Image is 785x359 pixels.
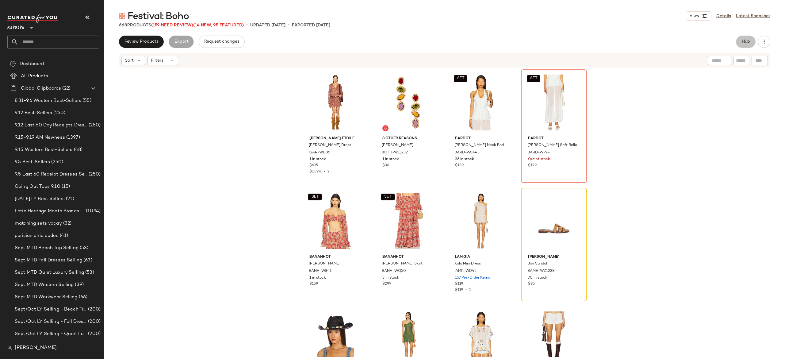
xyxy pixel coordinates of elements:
[523,71,585,133] img: BARD-WP74_V1.jpg
[204,39,239,44] span: Request changes
[119,23,127,28] span: 668
[7,345,12,350] img: svg%3e
[454,143,506,148] span: [PERSON_NAME] Neck Bodysuit
[382,143,413,148] span: [PERSON_NAME]
[454,150,480,156] span: BARD-WS443
[62,220,72,227] span: (32)
[119,36,164,48] button: Review Products
[84,269,94,276] span: (53)
[382,268,406,274] span: BANH-WQ50
[382,163,389,168] span: $36
[382,275,399,281] span: 3 in stock
[250,22,285,29] p: updated [DATE]
[81,97,91,104] span: (55)
[15,110,52,117] span: 9.12 Best-Sellers
[455,254,507,260] span: I.AM.GIA
[87,330,101,338] span: (200)
[292,22,330,29] p: Exported [DATE]
[527,143,579,148] span: [PERSON_NAME] Soft Balloon Pant
[15,146,73,153] span: 9.15 Western Best-Sellers
[382,261,423,267] span: [PERSON_NAME] Skirt
[528,157,550,162] span: Out of stock
[528,275,547,281] span: 70 in stock
[288,21,289,29] span: •
[309,281,318,287] span: $159
[78,294,88,301] span: (66)
[528,136,580,141] span: Bardot
[21,73,48,80] span: All Products
[454,261,481,267] span: Xola Mini Dress
[384,195,392,199] span: SET
[15,183,60,190] span: Going Out Tops 9.10
[382,281,391,287] span: $299
[10,61,16,67] img: svg%3e
[15,344,57,352] span: [PERSON_NAME]
[15,122,87,129] span: 9.12 Last 60 Day Receipts Dresses
[61,85,71,92] span: (22)
[87,171,101,178] span: (250)
[7,14,59,23] img: cfy_white_logo.C9jOOHJF.svg
[7,21,24,32] span: Revolve
[82,257,92,264] span: (63)
[15,257,82,264] span: Sept MTD Fall Dresses Selling
[15,171,87,178] span: 9.5 Last 60 Receipt Dresses Selling
[384,126,387,130] img: svg%3e
[65,134,80,141] span: (1397)
[716,13,731,19] a: Details
[450,190,512,252] img: IAMR-WD45_V1.jpg
[454,268,477,274] span: IAMR-WD45
[469,288,471,292] span: 1
[74,281,84,288] span: (39)
[381,194,395,200] button: SET
[686,11,711,21] button: View
[455,281,463,287] span: $119
[87,122,101,129] span: (250)
[455,288,463,292] span: $119
[309,163,318,168] span: $695
[527,75,540,82] button: SET
[528,163,537,168] span: $129
[308,194,322,200] button: SET
[455,163,464,168] span: $139
[20,60,44,68] span: Dashboard
[15,195,65,203] span: [DATE] LY Best Sellers
[457,76,465,81] span: SET
[382,150,408,156] span: 8OTH-WL1732
[52,110,65,117] span: (250)
[741,39,750,44] span: Hub
[151,23,193,28] span: (159 Need Review)
[15,208,85,215] span: Latin Heritage Month Brands- DO NOT DELETE
[15,269,84,276] span: Sept MTD Quiet Luxury Selling
[78,245,89,252] span: (53)
[530,76,537,81] span: SET
[304,71,366,133] img: ISAR-WD85_V1.jpg
[689,14,699,18] span: View
[21,85,61,92] span: Global Clipboards
[527,261,547,267] span: Bay Sandal
[377,71,439,133] img: 8OTH-WL1732_V1.jpg
[523,190,585,252] img: SAME-WZ1238_V1.jpg
[246,21,248,29] span: •
[87,306,101,313] span: (200)
[736,13,770,19] a: Latest Snapshot
[382,157,399,162] span: 1 in stock
[15,245,78,252] span: Sept MTD Beach Trip Selling
[527,268,555,274] span: SAME-WZ1238
[15,318,87,325] span: Sept/Oct LY Selling - Fall Dresses
[85,208,101,215] span: (1094)
[382,136,434,141] span: 8 Other Reasons
[450,71,512,133] img: BARD-WS443_V1.jpg
[382,254,434,260] span: Bananhot
[151,57,163,64] span: Filters
[463,288,469,292] span: •
[15,232,59,239] span: parisian chic codes
[193,23,244,28] span: (14 New, 95 Featured)
[309,170,321,174] span: $1.39K
[59,232,68,239] span: (41)
[128,10,189,23] span: Festival: Boho
[528,254,580,260] span: [PERSON_NAME]
[15,159,50,166] span: 9.5 Best-Sellers
[15,134,65,141] span: 9.15-9.19 AM Newness
[15,294,78,301] span: Sept MTD Workwear Selling
[15,306,87,313] span: Sept/Oct LY Selling - Beach Trip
